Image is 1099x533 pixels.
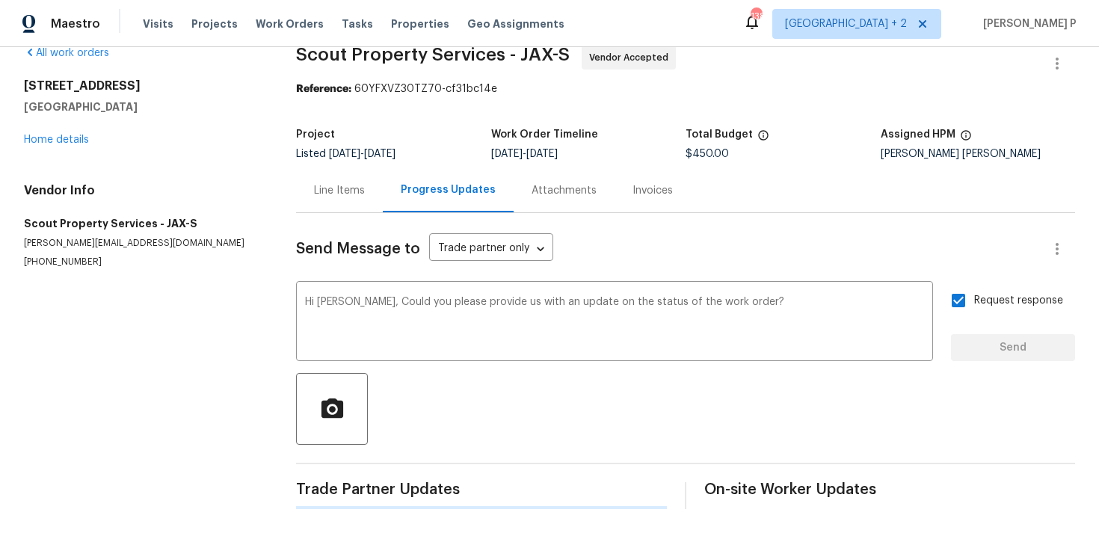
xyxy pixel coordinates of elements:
div: [PERSON_NAME] [PERSON_NAME] [881,149,1076,159]
span: [DATE] [491,149,523,159]
h5: Total Budget [686,129,753,140]
div: Attachments [532,183,597,198]
span: $450.00 [686,149,729,159]
span: Send Message to [296,241,420,256]
a: Home details [24,135,89,145]
div: Progress Updates [401,182,496,197]
span: [DATE] [364,149,395,159]
span: On-site Worker Updates [704,482,1075,497]
h5: [GEOGRAPHIC_DATA] [24,99,260,114]
b: Reference: [296,84,351,94]
span: [DATE] [329,149,360,159]
span: Trade Partner Updates [296,482,667,497]
span: Geo Assignments [467,16,564,31]
span: [GEOGRAPHIC_DATA] + 2 [785,16,907,31]
div: Line Items [314,183,365,198]
span: Scout Property Services - JAX-S [296,46,570,64]
span: Work Orders [256,16,324,31]
span: The hpm assigned to this work order. [960,129,972,149]
span: Visits [143,16,173,31]
span: [DATE] [526,149,558,159]
div: Invoices [632,183,673,198]
h4: Vendor Info [24,183,260,198]
div: 60YFXVZ30TZ70-cf31bc14e [296,81,1075,96]
span: [PERSON_NAME] P [977,16,1077,31]
h2: [STREET_ADDRESS] [24,78,260,93]
span: Maestro [51,16,100,31]
div: 138 [751,9,761,24]
span: Request response [974,293,1063,309]
a: All work orders [24,48,109,58]
h5: Work Order Timeline [491,129,598,140]
span: The total cost of line items that have been proposed by Opendoor. This sum includes line items th... [757,129,769,149]
span: Listed [296,149,395,159]
span: Vendor Accepted [589,50,674,65]
div: Trade partner only [429,237,553,262]
h5: Scout Property Services - JAX-S [24,216,260,231]
textarea: Hi [PERSON_NAME], Could you please provide us with an update on the status of the work order? [305,297,924,349]
h5: Project [296,129,335,140]
span: - [329,149,395,159]
p: [PERSON_NAME][EMAIL_ADDRESS][DOMAIN_NAME] [24,237,260,250]
span: Projects [191,16,238,31]
span: Properties [391,16,449,31]
span: - [491,149,558,159]
p: [PHONE_NUMBER] [24,256,260,268]
h5: Assigned HPM [881,129,955,140]
span: Tasks [342,19,373,29]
